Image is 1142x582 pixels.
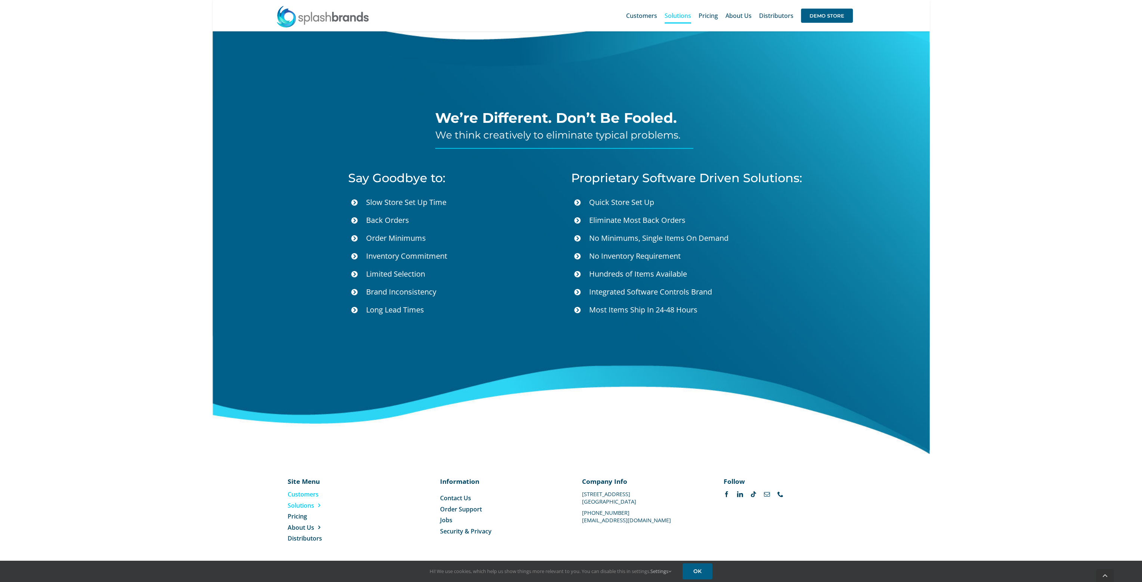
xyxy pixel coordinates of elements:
a: Order Support [440,505,560,513]
a: linkedin [737,491,743,497]
span: Customers [626,13,657,19]
span: Inventory Commitment [366,251,447,261]
span: Distributors [288,534,322,542]
a: Pricing [288,512,364,520]
span: Hundreds of Items Available [589,269,687,279]
span: Quick Store Set Up [589,197,654,207]
a: Settings [650,568,671,575]
span: Limited Selection [366,269,425,279]
a: phone [777,491,783,497]
a: Customers [288,490,364,498]
span: About Us [725,13,752,19]
span: Solutions [665,13,691,19]
span: Distributors [759,13,793,19]
span: Brand Inconsistency [366,287,436,297]
span: We’re Different. Don’t Be Fooled. [435,109,677,126]
p: Company Info [582,476,702,485]
span: Pricing [288,512,307,520]
span: Slow Store Set Up Time [366,197,446,207]
span: Back Orders [366,215,409,225]
a: Distributors [759,4,793,28]
span: Jobs [440,516,452,524]
span: Order Minimums [366,233,426,243]
span: No Inventory Requirement [589,251,681,261]
a: DEMO STORE [801,4,853,28]
nav: Menu [288,490,364,542]
span: Eliminate Most Back Orders [589,215,685,225]
a: Security & Privacy [440,527,560,535]
span: Say Goodbye to: [348,171,445,185]
a: mail [764,491,770,497]
span: About Us [288,523,314,531]
a: Jobs [440,516,560,524]
nav: Main Menu Sticky [626,4,853,28]
a: Solutions [288,501,364,509]
span: Proprietary Software Driven Solutions: [571,171,802,185]
a: facebook [724,491,730,497]
span: Customers [288,490,319,498]
span: Security & Privacy [440,527,492,535]
p: Site Menu [288,476,364,485]
span: Integrated Software Controls Brand [589,287,712,297]
a: Distributors [288,534,364,542]
span: Solutions [288,501,314,509]
a: OK [683,563,712,579]
span: Order Support [440,505,482,513]
p: Information [440,476,560,485]
p: Follow [724,476,844,485]
a: tiktok [750,491,756,497]
span: Hi! We use cookies, which help us show things more relevant to you. You can disable this in setti... [430,568,671,575]
a: About Us [288,523,364,531]
img: SplashBrands.com Logo [276,5,369,28]
span: Most Items Ship In 24-48 Hours [589,305,697,315]
a: Customers [626,4,657,28]
span: DEMO STORE [801,9,853,23]
span: No Minimums, Single Items On Demand [589,233,728,243]
a: Contact Us [440,494,560,502]
span: Pricing [699,13,718,19]
span: Long Lead Times [366,305,424,315]
span: Contact Us [440,494,471,502]
a: Pricing [699,4,718,28]
span: We think creatively to eliminate typical problems. [435,129,681,141]
nav: Menu [440,494,560,535]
